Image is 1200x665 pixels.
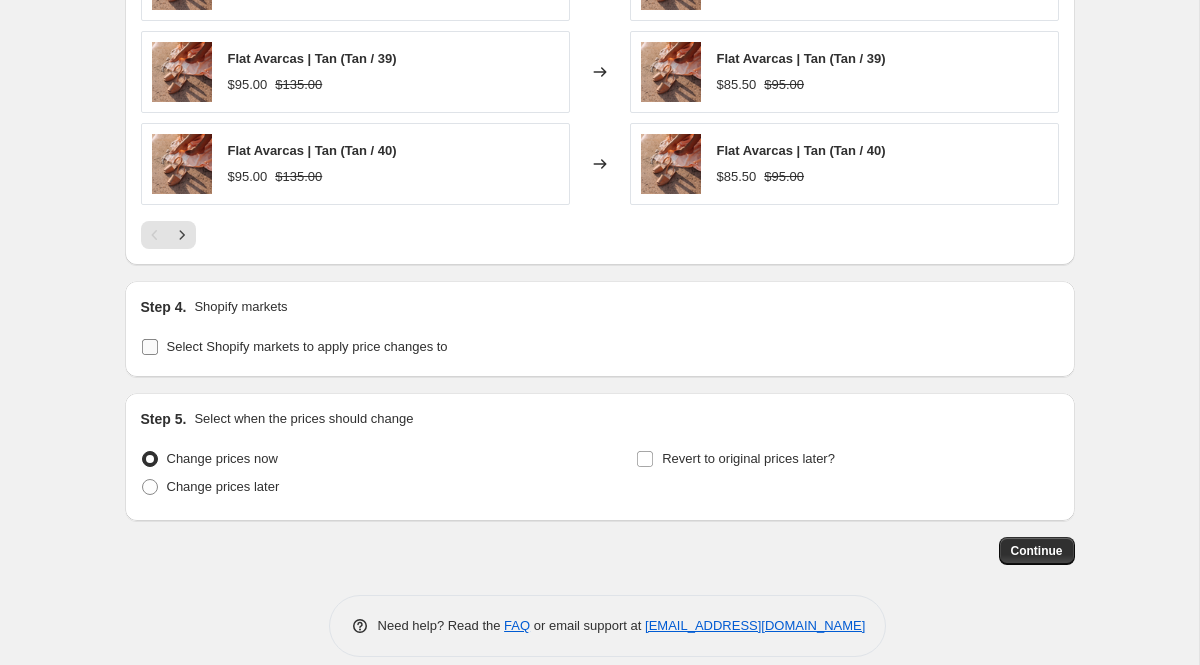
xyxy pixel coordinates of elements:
[228,167,268,187] div: $95.00
[141,221,196,249] nav: Pagination
[764,75,804,95] strike: $95.00
[168,221,196,249] button: Next
[378,618,505,633] span: Need help? Read the
[194,409,413,429] p: Select when the prices should change
[228,51,397,66] span: Flat Avarcas | Tan (Tan / 39)
[717,167,757,187] div: $85.50
[141,297,187,317] h2: Step 4.
[228,75,268,95] div: $95.00
[530,618,645,633] span: or email support at
[152,134,212,194] img: PetitBarcelonaTanNubuckLeatherFlatAvarcaSandals_80x.png
[141,409,187,429] h2: Step 5.
[275,167,322,187] strike: $135.00
[717,75,757,95] div: $85.50
[152,42,212,102] img: PetitBarcelonaTanNubuckLeatherFlatAvarcaSandals_80x.png
[717,143,886,158] span: Flat Avarcas | Tan (Tan / 40)
[167,451,278,466] span: Change prices now
[641,42,701,102] img: PetitBarcelonaTanNubuckLeatherFlatAvarcaSandals_80x.png
[167,339,448,354] span: Select Shopify markets to apply price changes to
[717,51,886,66] span: Flat Avarcas | Tan (Tan / 39)
[764,167,804,187] strike: $95.00
[504,618,530,633] a: FAQ
[194,297,287,317] p: Shopify markets
[1011,543,1063,559] span: Continue
[228,143,397,158] span: Flat Avarcas | Tan (Tan / 40)
[662,451,835,466] span: Revert to original prices later?
[999,537,1075,565] button: Continue
[641,134,701,194] img: PetitBarcelonaTanNubuckLeatherFlatAvarcaSandals_80x.png
[275,75,322,95] strike: $135.00
[645,618,865,633] a: [EMAIL_ADDRESS][DOMAIN_NAME]
[167,479,280,494] span: Change prices later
